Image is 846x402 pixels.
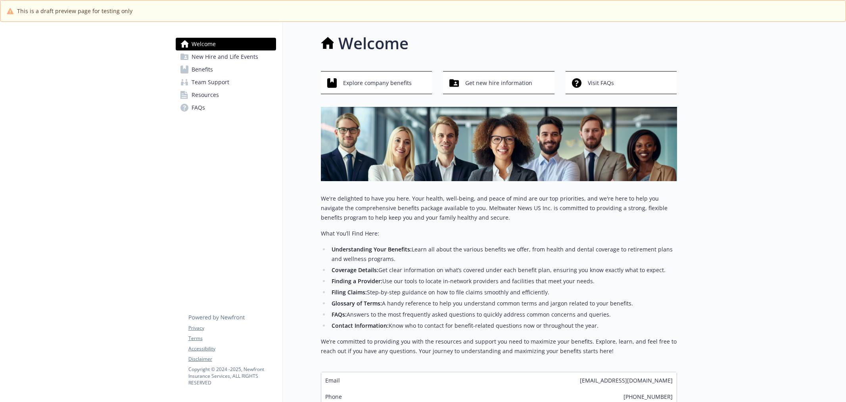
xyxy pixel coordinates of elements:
span: Phone [325,392,342,401]
li: Step-by-step guidance on how to file claims smoothly and efficiently. [330,288,677,297]
strong: Glossary of Terms: [332,300,382,307]
p: We're delighted to have you here. Your health, well-being, and peace of mind are our top prioriti... [321,194,677,222]
strong: FAQs: [332,311,347,318]
img: overview page banner [321,107,677,181]
p: What You’ll Find Here: [321,229,677,238]
p: We’re committed to providing you with the resources and support you need to maximize your benefit... [321,337,677,356]
a: Resources [176,89,276,101]
span: Email [325,376,340,385]
a: Team Support [176,76,276,89]
button: Get new hire information [443,71,554,94]
li: Use our tools to locate in-network providers and facilities that meet your needs. [330,276,677,286]
span: Team Support [192,76,229,89]
button: Explore company benefits [321,71,432,94]
a: Disclaimer [188,356,276,363]
strong: Contact Information: [332,322,389,329]
span: Explore company benefits [343,75,412,91]
strong: Understanding Your Benefits: [332,245,412,253]
span: Welcome [192,38,216,50]
a: Benefits [176,63,276,76]
li: Answers to the most frequently asked questions to quickly address common concerns and queries. [330,310,677,319]
a: FAQs [176,101,276,114]
span: FAQs [192,101,205,114]
p: Copyright © 2024 - 2025 , Newfront Insurance Services, ALL RIGHTS RESERVED [188,366,276,386]
span: This is a draft preview page for testing only [17,7,132,15]
span: [PHONE_NUMBER] [623,392,673,401]
a: Accessibility [188,345,276,352]
strong: Finding a Provider: [332,277,382,285]
li: Get clear information on what’s covered under each benefit plan, ensuring you know exactly what t... [330,265,677,275]
li: Learn all about the various benefits we offer, from health and dental coverage to retirement plan... [330,245,677,264]
span: Get new hire information [465,75,532,91]
li: A handy reference to help you understand common terms and jargon related to your benefits. [330,299,677,308]
strong: Filing Claims: [332,288,367,296]
span: New Hire and Life Events [192,50,258,63]
a: Privacy [188,325,276,332]
span: [EMAIL_ADDRESS][DOMAIN_NAME] [580,376,673,385]
span: Resources [192,89,219,101]
a: Welcome [176,38,276,50]
li: Know who to contact for benefit-related questions now or throughout the year. [330,321,677,330]
button: Visit FAQs [566,71,677,94]
a: New Hire and Life Events [176,50,276,63]
strong: Coverage Details: [332,266,378,274]
h1: Welcome [338,31,409,55]
span: Visit FAQs [588,75,614,91]
a: Terms [188,335,276,342]
span: Benefits [192,63,213,76]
